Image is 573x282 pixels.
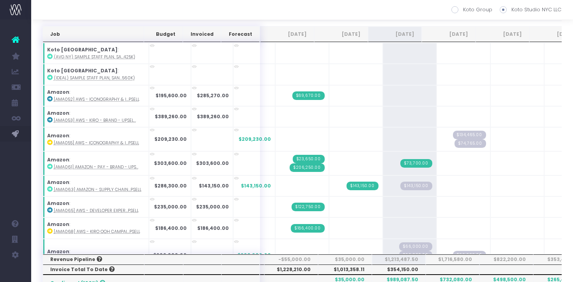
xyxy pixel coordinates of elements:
abbr: [AMA053] AWS - Kiro - Brand - Upsell [54,117,136,123]
strong: $200,000.00 [153,252,187,258]
th: Invoice Total To Date [43,264,145,275]
th: $822,200.00 [479,254,533,264]
strong: $285,270.00 [197,92,229,99]
abbr: [AMA055] AWS - Iconography & Illustration Phase 2 - Brand - Upsell [54,140,139,146]
strong: Koto [GEOGRAPHIC_DATA] [47,67,118,74]
span: Streamtime Draft Invoice: null – [AMA063] Amazon - Supply Chain Services - Brand - Upsell - 1 [400,182,432,190]
span: Streamtime Invoice: 322 – [AMA063] Amazon - Supply Chain Services - Brand - Upsell - 1 [347,182,378,190]
strong: Amazon [47,248,69,255]
abbr: [AMA063] Amazon - Supply Chain Services - Brand - Upsell [54,187,141,193]
th: Job: activate to sort column ascending [43,26,144,42]
strong: Amazon [47,221,69,228]
td: : [43,106,149,127]
th: Jul 25: activate to sort column ascending [260,26,314,42]
th: Forecast [221,26,260,42]
strong: Amazon [47,179,69,186]
strong: $186,400.00 [197,225,229,231]
strong: $143,150.00 [199,182,229,189]
td: : [43,43,149,64]
th: Nov 25: activate to sort column ascending [476,26,529,42]
label: Koto Group [451,6,492,14]
strong: $286,300.00 [154,182,187,189]
th: $1,013,358.11 [318,264,372,275]
strong: Amazon [47,132,69,139]
th: Revenue Pipeline [43,254,145,264]
strong: Amazon [47,110,69,116]
strong: $235,000.00 [154,203,187,210]
td: : [43,175,149,196]
th: Budget [144,26,182,42]
th: Invoiced [183,26,221,42]
span: Streamtime Draft Invoice: null – [AMA055] AWS Iconography & Illustration Phase 2 - 2 [455,139,486,148]
th: $1,716,580.00 [426,254,479,264]
strong: Amazon [47,89,69,95]
span: Streamtime Invoice: 314 – [AMA061] Amazon - Pay - Brand - Upsell [293,155,325,163]
abbr: [AMA061] Amazon - Pay - Brand - Upsell [54,164,138,170]
th: -$55,000.00 [264,254,318,264]
span: Streamtime Invoice: 323 – [AMA068] AWS - OOH Campaign - Campaign - Upsell [291,224,325,233]
th: Aug 25: activate to sort column ascending [314,26,368,42]
span: Streamtime Draft Invoice: null – [AMA055] AWS Iconography & Illustration Phase 2 - 1 [453,131,486,139]
abbr: [AMA052] AWS - Iconography & Illustration - Brand - Upsell [54,96,140,102]
td: : [43,217,149,238]
td: : [43,127,149,151]
strong: $303,600.00 [154,160,187,166]
strong: Amazon [47,200,69,207]
strong: $195,600.00 [156,92,187,99]
th: Oct 25: activate to sort column ascending [422,26,476,42]
th: $1,213,487.50 [372,254,426,264]
span: $209,230.00 [239,136,271,143]
td: : [43,239,149,271]
abbr: (Avg NY) Sample Staff Plan, sans ECD ($425K) [54,54,135,60]
strong: $186,400.00 [155,225,187,231]
th: Sep 25: activate to sort column ascending [368,26,422,42]
td: : [43,196,149,217]
img: images/default_profile_image.png [10,266,21,278]
abbr: (Ideal) Sample Staff Plan, sans ECD ($560K) [54,75,135,81]
span: Streamtime Invoice: 318 – [AMA065] Amazon - Developer Experience Graphics - Brand - Upsell - 2 [292,203,325,211]
span: Streamtime Draft Invoice: null – [AMA071] Amazon - Together - Brand - Upsell [399,242,432,251]
th: $1,228,210.00 [264,264,318,275]
span: Streamtime Draft Invoice: null – [AMA071] Amazon - Together - Brand - Upsell [453,251,486,259]
th: $35,000.00 [318,254,372,264]
strong: $303,600.00 [196,160,229,166]
strong: $389,260.00 [197,113,229,120]
span: Streamtime Invoice: 313 – [AMA061] Amazon - Pay - Brand - Upsell [290,163,325,172]
span: Streamtime Invoice: 309 – [AMA052] AWS Iconography & Illustration [292,91,325,100]
strong: $235,000.00 [196,203,229,210]
span: $143,150.00 [241,182,271,189]
span: Streamtime Invoice: 334 – [AMA061] Amazon - Pay - Brand - Upsell [400,159,432,168]
span: Streamtime Draft Invoice: null – [AMA071] Amazon - Together - Brand - Upsell [399,251,432,259]
label: Koto Studio NYC LLC [500,6,561,14]
td: : [43,64,149,85]
strong: $209,230.00 [154,136,187,142]
abbr: [AMA068] AWS - Kiro OOH Campaign - Campaign - Upsell [54,229,140,235]
td: : [43,85,149,106]
td: : [43,151,149,175]
th: $354,150.00 [372,264,426,275]
abbr: [AMA065] AWS - Developer Experience Graphics - Brand - Upsell [54,208,139,214]
strong: Amazon [47,156,69,163]
span: $200,000.00 [237,252,271,259]
strong: $389,260.00 [155,113,187,120]
strong: Koto [GEOGRAPHIC_DATA] [47,46,118,53]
